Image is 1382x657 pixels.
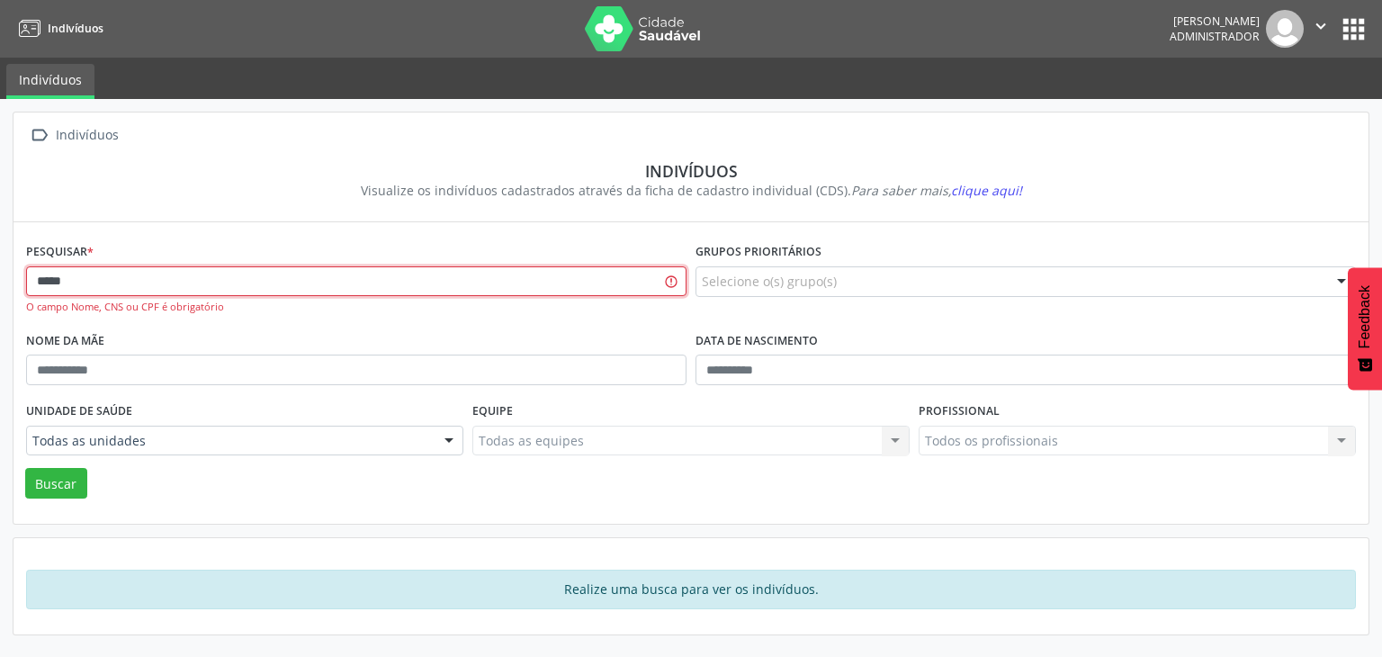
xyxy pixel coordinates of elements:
[26,122,121,148] a:  Indivíduos
[26,122,52,148] i: 
[52,122,121,148] div: Indivíduos
[26,300,687,315] div: O campo Nome, CNS ou CPF é obrigatório
[39,161,1343,181] div: Indivíduos
[26,238,94,266] label: Pesquisar
[25,468,87,499] button: Buscar
[1304,10,1338,48] button: 
[48,21,103,36] span: Indivíduos
[472,398,513,426] label: Equipe
[851,182,1022,199] i: Para saber mais,
[26,328,104,355] label: Nome da mãe
[1311,16,1331,36] i: 
[1348,267,1382,390] button: Feedback - Mostrar pesquisa
[1170,13,1260,29] div: [PERSON_NAME]
[26,398,132,426] label: Unidade de saúde
[6,64,94,99] a: Indivíduos
[1357,285,1373,348] span: Feedback
[13,13,103,43] a: Indivíduos
[695,328,818,355] label: Data de nascimento
[702,272,837,291] span: Selecione o(s) grupo(s)
[1170,29,1260,44] span: Administrador
[951,182,1022,199] span: clique aqui!
[1266,10,1304,48] img: img
[1338,13,1369,45] button: apps
[695,238,821,266] label: Grupos prioritários
[32,432,426,450] span: Todas as unidades
[919,398,1000,426] label: Profissional
[39,181,1343,200] div: Visualize os indivíduos cadastrados através da ficha de cadastro individual (CDS).
[26,570,1356,609] div: Realize uma busca para ver os indivíduos.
